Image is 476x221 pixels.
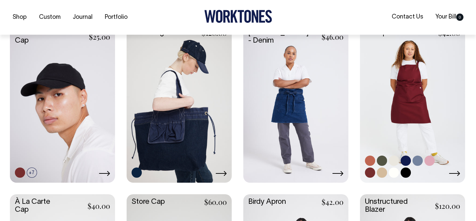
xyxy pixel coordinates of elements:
[433,12,466,22] a: Your Bill0
[36,12,63,23] a: Custom
[70,12,95,23] a: Journal
[102,12,130,23] a: Portfolio
[10,12,29,23] a: Shop
[389,12,426,22] a: Contact Us
[27,167,37,178] span: +7
[456,14,463,21] span: 0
